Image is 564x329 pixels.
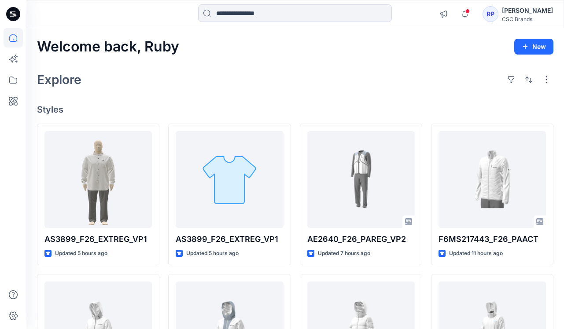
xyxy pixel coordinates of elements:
div: [PERSON_NAME] [502,5,553,16]
a: F6MS217443_F26_PAACT [439,131,546,228]
p: Updated 5 hours ago [55,249,107,258]
div: CSC Brands [502,16,553,22]
h4: Styles [37,104,553,115]
h2: Explore [37,73,81,87]
p: F6MS217443_F26_PAACT [439,233,546,245]
a: AS3899_F26_EXTREG_VP1 [176,131,283,228]
p: AS3899_F26_EXTREG_VP1 [176,233,283,245]
p: Updated 7 hours ago [318,249,370,258]
p: AE2640_F26_PAREG_VP2 [307,233,415,245]
p: AS3899_F26_EXTREG_VP1 [44,233,152,245]
p: Updated 5 hours ago [186,249,239,258]
h2: Welcome back, Ruby [37,39,179,55]
button: New [514,39,553,55]
p: Updated 11 hours ago [449,249,503,258]
a: AS3899_F26_EXTREG_VP1 [44,131,152,228]
a: AE2640_F26_PAREG_VP2 [307,131,415,228]
div: RP [483,6,498,22]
